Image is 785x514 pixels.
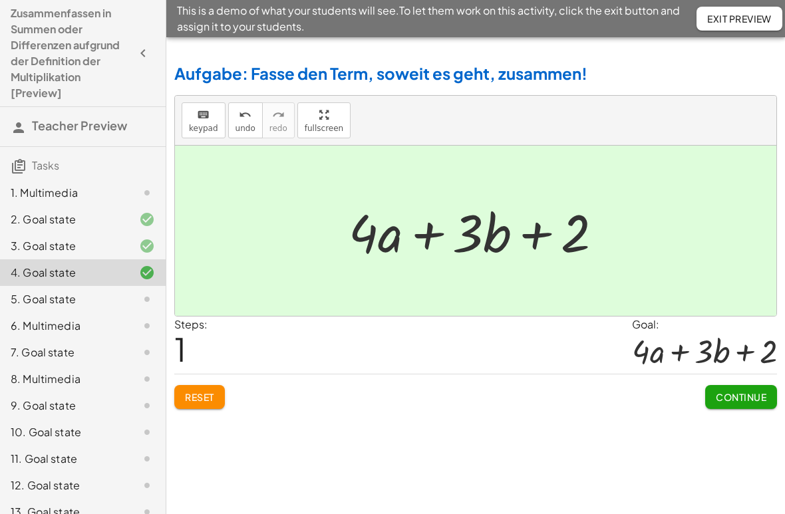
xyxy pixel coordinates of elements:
[697,7,782,31] button: Exit Preview
[305,124,343,133] span: fullscreen
[235,124,255,133] span: undo
[139,451,155,467] i: Task not started.
[228,102,263,138] button: undoundo
[11,238,118,254] div: 3. Goal state
[139,318,155,334] i: Task not started.
[139,211,155,227] i: Task finished and correct.
[11,477,118,493] div: 12. Goal state
[269,124,287,133] span: redo
[632,317,777,332] div: Goal:
[11,398,118,414] div: 9. Goal state
[139,291,155,307] i: Task not started.
[139,238,155,254] i: Task finished and correct.
[139,371,155,387] i: Task not started.
[11,344,118,360] div: 7. Goal state
[297,102,351,138] button: fullscreen
[11,291,118,307] div: 5. Goal state
[174,385,225,409] button: Reset
[139,265,155,281] i: Task finished and correct.
[11,211,118,227] div: 2. Goal state
[185,391,214,403] span: Reset
[11,451,118,467] div: 11. Goal state
[272,107,285,123] i: redo
[174,317,208,331] label: Steps:
[11,185,118,201] div: 1. Multimedia
[11,265,118,281] div: 4. Goal state
[32,158,59,172] span: Tasks
[716,391,766,403] span: Continue
[182,102,226,138] button: keyboardkeypad
[705,385,777,409] button: Continue
[262,102,295,138] button: redoredo
[707,13,772,25] span: Exit Preview
[139,477,155,493] i: Task not started.
[197,107,210,123] i: keyboard
[139,398,155,414] i: Task not started.
[174,328,186,369] span: 1
[174,63,587,83] strong: Aufgabe: Fasse den Term, soweit es geht, zusammen!
[239,107,251,123] i: undo
[11,371,118,387] div: 8. Multimedia
[139,344,155,360] i: Task not started.
[177,3,697,35] span: This is a demo of what your students will see. To let them work on this activity, click the exit ...
[139,185,155,201] i: Task not started.
[139,424,155,440] i: Task not started.
[11,424,118,440] div: 10. Goal state
[32,118,127,133] span: Teacher Preview
[11,318,118,334] div: 6. Multimedia
[11,5,131,101] h4: Zusammenfassen in Summen oder Differenzen aufgrund der Definition der Multiplikation [Preview]
[189,124,218,133] span: keypad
